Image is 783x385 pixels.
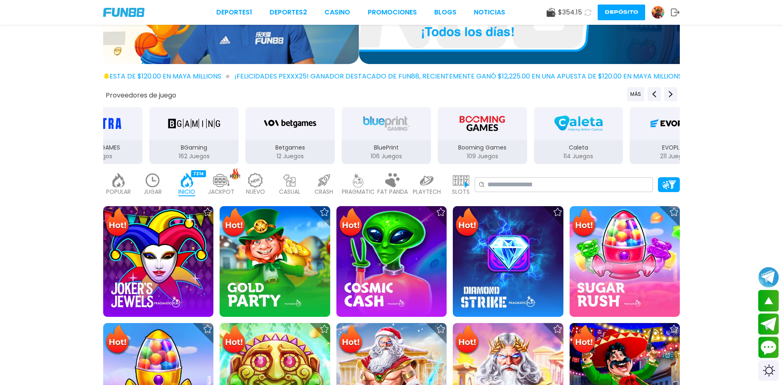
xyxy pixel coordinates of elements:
[316,173,332,188] img: crash_light.webp
[474,7,505,17] a: NOTICIAS
[627,106,723,165] button: EVOPLAY
[453,206,563,316] img: Diamond Strike
[664,87,677,101] button: Next providers
[648,112,700,135] img: EVOPLAY
[234,71,690,81] span: ¡FELICIDADES pexxx25! GANADOR DESTACADO DE FUN88, RECIENTEMENTE GANÓ $12,225.00 EN UNA APUESTA DE...
[144,188,162,196] p: JUGAR
[662,181,676,189] img: Platform Filter
[530,106,627,165] button: Caleta
[384,173,401,188] img: fat_panda_light.webp
[103,206,213,316] img: Joker's Jewels
[434,7,457,17] a: BLOGS
[438,143,527,152] p: Booming Games
[341,152,431,161] p: 106 Juegos
[570,206,680,316] img: Sugar Rush
[758,290,779,311] button: scroll up
[652,6,664,19] img: Avatar
[627,87,644,101] button: Previous providers
[630,143,719,152] p: EVOPLAY
[220,206,330,316] img: Gold Party
[534,143,623,152] p: Caleta
[758,360,779,381] div: Switch theme
[220,207,247,239] img: Hot
[552,112,604,135] img: Caleta
[149,143,239,152] p: BGaming
[570,207,597,239] img: Hot
[103,8,144,17] img: Company Logo
[337,207,364,239] img: Hot
[53,152,143,161] p: 53 Juegos
[315,188,333,196] p: CRASH
[191,170,206,177] div: 7214
[758,266,779,288] button: Join telegram channel
[282,173,298,188] img: casual_light.webp
[104,324,131,356] img: Hot
[179,173,195,188] img: home_active.webp
[178,188,195,196] p: INICIO
[104,207,131,239] img: Hot
[453,173,469,188] img: slots_light.webp
[213,173,229,188] img: jackpot_light.webp
[648,87,661,101] button: Previous providers
[146,106,242,165] button: BGaming
[454,207,480,239] img: Hot
[454,324,480,356] img: Hot
[230,168,240,179] img: hot
[558,7,582,17] span: $ 354.15
[106,91,176,100] button: Proveedores de juego
[168,112,220,135] img: BGaming
[452,188,470,196] p: SLOTS
[324,7,350,17] a: CASINO
[651,6,671,19] a: Avatar
[53,143,143,152] p: BELATRA GAMES
[368,7,417,17] a: Promociones
[413,188,441,196] p: PLAYTECH
[110,173,127,188] img: popular_light.webp
[758,337,779,358] button: Contact customer service
[336,206,447,316] img: Cosmic Cash
[598,5,645,20] button: Depósito
[570,324,597,356] img: Hot
[264,112,316,135] img: Betgames
[208,188,234,196] p: JACKPOT
[246,152,335,161] p: 12 Juegos
[758,314,779,335] button: Join telegram
[337,324,364,356] img: Hot
[456,112,508,135] img: Booming Games
[438,152,527,161] p: 109 Juegos
[630,152,719,161] p: 211 Juegos
[270,7,307,17] a: Deportes2
[220,324,247,356] img: Hot
[341,143,431,152] p: BluePrint
[242,106,338,165] button: Betgames
[149,152,239,161] p: 162 Juegos
[144,173,161,188] img: recent_light.webp
[246,143,335,152] p: Betgames
[279,188,300,196] p: CASUAL
[216,7,252,17] a: Deportes1
[377,188,408,196] p: FAT PANDA
[106,188,131,196] p: POPULAR
[419,173,435,188] img: playtech_light.webp
[247,173,264,188] img: new_light.webp
[350,173,367,188] img: pragmatic_light.webp
[434,106,530,165] button: Booming Games
[338,106,434,165] button: BluePrint
[360,112,412,135] img: BluePrint
[534,152,623,161] p: 114 Juegos
[342,188,375,196] p: PRAGMATIC
[72,112,124,135] img: BELATRA GAMES
[246,188,265,196] p: NUEVO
